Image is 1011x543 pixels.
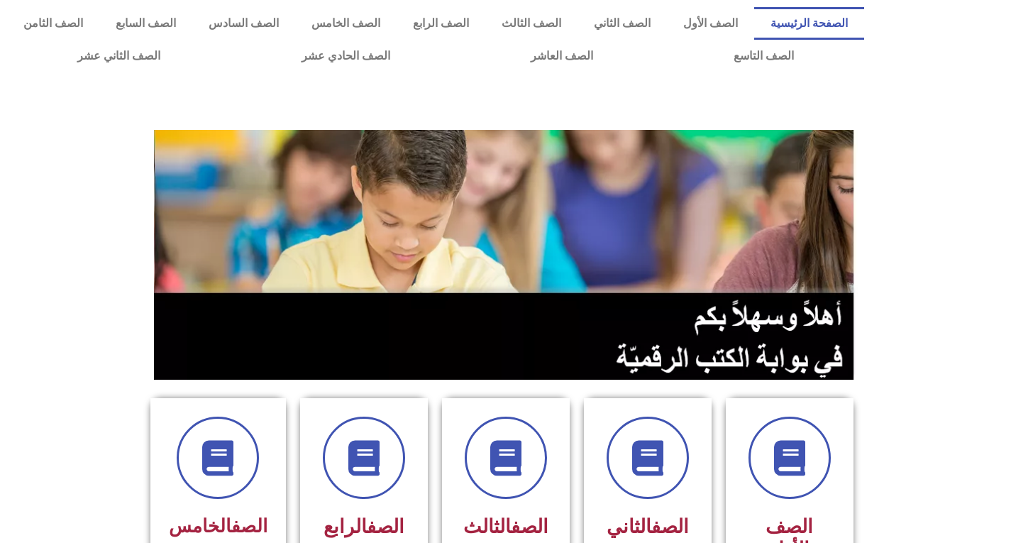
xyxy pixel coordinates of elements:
[231,515,267,537] a: الصف
[463,515,548,538] span: الثالث
[295,7,397,40] a: الصف الخامس
[7,40,231,72] a: الصف الثاني عشر
[169,515,267,537] span: الخامس
[754,7,864,40] a: الصفحة الرئيسية
[511,515,548,538] a: الصف
[7,7,99,40] a: الصف الثامن
[192,7,295,40] a: الصف السادس
[231,40,460,72] a: الصف الحادي عشر
[651,515,689,538] a: الصف
[324,515,404,538] span: الرابع
[607,515,689,538] span: الثاني
[367,515,404,538] a: الصف
[663,40,864,72] a: الصف التاسع
[667,7,754,40] a: الصف الأول
[578,7,667,40] a: الصف الثاني
[397,7,485,40] a: الصف الرابع
[460,40,663,72] a: الصف العاشر
[99,7,192,40] a: الصف السابع
[485,7,578,40] a: الصف الثالث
